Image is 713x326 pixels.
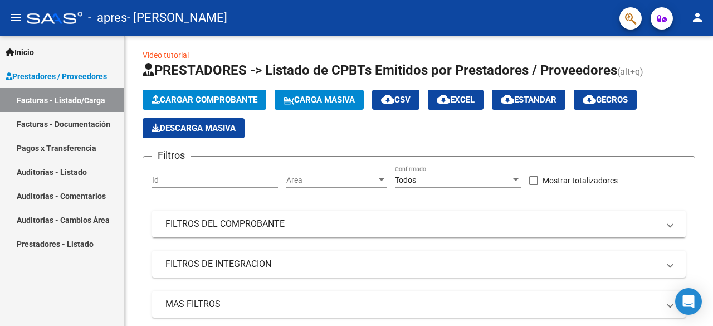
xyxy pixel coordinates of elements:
app-download-masive: Descarga masiva de comprobantes (adjuntos) [143,118,245,138]
span: PRESTADORES -> Listado de CPBTs Emitidos por Prestadores / Proveedores [143,62,617,78]
span: CSV [381,95,411,105]
span: Descarga Masiva [152,123,236,133]
mat-panel-title: FILTROS DE INTEGRACION [165,258,659,270]
mat-expansion-panel-header: MAS FILTROS [152,291,686,318]
span: Cargar Comprobante [152,95,257,105]
mat-expansion-panel-header: FILTROS DE INTEGRACION [152,251,686,278]
button: Estandar [492,90,565,110]
button: Descarga Masiva [143,118,245,138]
mat-icon: person [691,11,704,24]
span: - apres [88,6,127,30]
span: Gecros [583,95,628,105]
mat-panel-title: MAS FILTROS [165,298,659,310]
span: Area [286,176,377,185]
mat-panel-title: FILTROS DEL COMPROBANTE [165,218,659,230]
button: Gecros [574,90,637,110]
mat-icon: cloud_download [583,93,596,106]
span: Carga Masiva [284,95,355,105]
button: Carga Masiva [275,90,364,110]
mat-icon: menu [9,11,22,24]
div: Open Intercom Messenger [675,288,702,315]
span: Prestadores / Proveedores [6,70,107,82]
h3: Filtros [152,148,191,163]
span: Todos [395,176,416,184]
mat-expansion-panel-header: FILTROS DEL COMPROBANTE [152,211,686,237]
button: CSV [372,90,419,110]
button: Cargar Comprobante [143,90,266,110]
span: EXCEL [437,95,475,105]
mat-icon: cloud_download [381,93,394,106]
span: Mostrar totalizadores [543,174,618,187]
span: Estandar [501,95,556,105]
span: (alt+q) [617,66,643,77]
button: EXCEL [428,90,484,110]
span: Inicio [6,46,34,59]
span: - [PERSON_NAME] [127,6,227,30]
mat-icon: cloud_download [501,93,514,106]
mat-icon: cloud_download [437,93,450,106]
a: Video tutorial [143,51,189,60]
